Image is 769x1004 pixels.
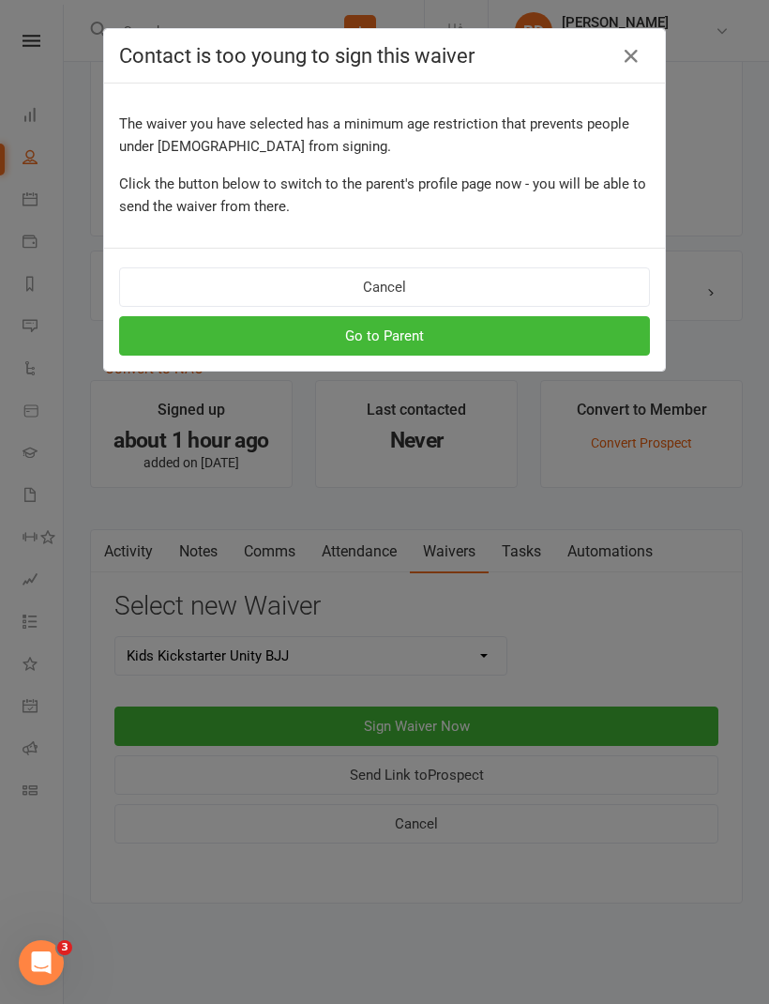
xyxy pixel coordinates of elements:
[616,41,646,71] button: Close
[19,940,64,985] iframe: Intercom live chat
[119,267,650,307] button: Cancel
[119,115,629,155] span: The waiver you have selected has a minimum age restriction that prevents people under [DEMOGRAPHI...
[57,940,72,955] span: 3
[119,316,650,356] button: Go to Parent
[119,175,646,215] span: Click the button below to switch to the parent's profile page now - you will be able to send the ...
[119,44,650,68] h4: Contact is too young to sign this waiver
